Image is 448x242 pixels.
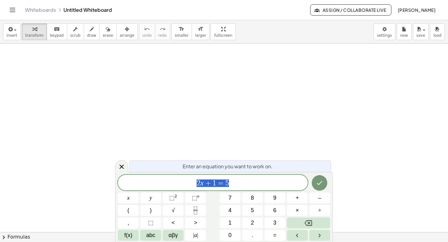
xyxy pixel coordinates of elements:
[194,219,197,227] span: >
[397,23,412,40] button: new
[50,33,64,38] span: keypad
[211,23,236,40] button: fullscreen
[287,193,308,203] button: Plus
[193,232,194,238] span: |
[120,33,134,38] span: arrange
[273,206,276,215] span: 6
[171,219,175,227] span: <
[195,33,206,38] span: larger
[139,23,155,40] button: undoundo
[155,23,170,40] button: redoredo
[148,219,153,227] span: ⬚
[118,205,139,216] button: (
[185,230,206,241] button: Absolute value
[216,179,225,187] span: =
[25,7,56,13] a: Whiteboards
[150,194,152,202] span: y
[309,193,330,203] button: Minus
[413,23,429,40] button: save
[179,26,184,33] i: format_size
[140,217,161,228] button: Placeholder
[67,23,84,40] button: scrub
[251,194,254,202] span: 8
[200,179,204,187] var: x
[70,33,81,38] span: scrub
[163,205,184,216] button: Square root
[197,232,198,238] span: |
[400,33,408,38] span: new
[242,205,263,216] button: 5
[398,7,436,13] span: [PERSON_NAME]
[228,219,231,227] span: 1
[163,230,184,241] button: Greek alphabet
[242,230,263,241] button: .
[169,231,178,240] span: αβγ
[242,217,263,228] button: 2
[185,193,206,203] button: Superscript
[99,23,116,40] button: erase
[47,23,67,40] button: keyboardkeypad
[25,33,44,38] span: transform
[163,193,184,203] button: Squared
[374,23,395,40] button: settings
[103,33,113,38] span: erase
[118,230,139,241] button: Functions
[127,194,130,202] span: x
[175,33,189,38] span: smaller
[212,179,216,187] span: 1
[287,217,330,228] button: Backspace
[3,23,21,40] button: insert
[171,23,192,40] button: format_sizesmaller
[273,231,277,240] span: =
[264,193,285,203] button: 9
[7,5,17,15] button: Toggle navigation
[128,219,129,227] span: ,
[242,193,263,203] button: 8
[163,217,184,228] button: Less than
[416,33,425,38] span: save
[140,205,161,216] button: )
[158,33,167,38] span: redo
[252,231,253,240] span: .
[87,33,96,38] span: draw
[140,193,161,203] button: y
[140,230,161,241] button: Alphabet
[118,217,139,228] button: ,
[377,33,392,38] span: settings
[264,230,285,241] button: Equals
[309,230,330,241] button: Right arrow
[220,205,240,216] button: 4
[315,7,386,13] span: Assign / Collaborate Live
[160,26,166,33] i: redo
[264,205,285,216] button: 6
[142,33,152,38] span: undo
[146,231,155,240] span: abc
[318,194,321,202] span: –
[169,195,175,201] span: ⬚
[192,195,197,201] span: ⬚
[433,33,441,38] span: load
[228,206,231,215] span: 4
[172,206,175,215] span: √
[287,230,308,241] button: Left arrow
[116,23,138,40] button: arrange
[273,194,276,202] span: 9
[287,205,308,216] button: Times
[225,179,229,187] span: 5
[296,194,299,202] span: +
[175,194,177,198] sup: 2
[251,206,254,215] span: 5
[183,163,273,170] span: Enter an equation you want to work on.
[128,206,129,215] span: (
[273,219,276,227] span: 3
[204,179,213,187] span: +
[198,26,203,33] i: format_size
[54,26,60,33] i: keyboard
[310,4,391,16] button: Assign / Collaborate Live
[84,23,100,40] button: draw
[296,206,299,215] span: ×
[312,175,327,191] button: Done
[430,23,445,40] button: load
[214,33,232,38] span: fullscreen
[318,206,321,215] span: ÷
